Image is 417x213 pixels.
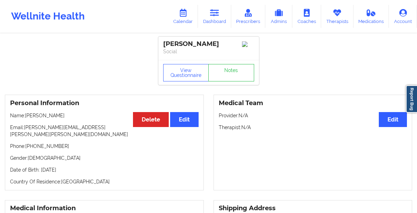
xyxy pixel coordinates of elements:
[168,5,198,28] a: Calendar
[292,5,321,28] a: Coaches
[406,85,417,113] a: Report Bug
[133,112,169,127] button: Delete
[219,204,407,212] h3: Shipping Address
[242,41,254,47] img: Image%2Fplaceholer-image.png
[10,124,199,138] p: Email: [PERSON_NAME][EMAIL_ADDRESS][PERSON_NAME][PERSON_NAME][DOMAIN_NAME]
[163,40,254,48] div: [PERSON_NAME]
[208,64,254,81] a: Notes
[163,64,209,81] button: View Questionnaire
[10,204,199,212] h3: Medical Information
[353,5,389,28] a: Medications
[265,5,292,28] a: Admins
[379,112,407,127] button: Edit
[219,112,407,119] p: Provider: N/A
[10,155,199,161] p: Gender: [DEMOGRAPHIC_DATA]
[219,124,407,131] p: Therapist: N/A
[10,99,199,107] h3: Personal Information
[389,5,417,28] a: Account
[198,5,231,28] a: Dashboard
[219,99,407,107] h3: Medical Team
[321,5,353,28] a: Therapists
[10,143,199,150] p: Phone: [PHONE_NUMBER]
[163,48,254,55] p: Social
[231,5,266,28] a: Prescribers
[10,178,199,185] p: Country Of Residence: [GEOGRAPHIC_DATA]
[170,112,198,127] button: Edit
[10,166,199,173] p: Date of Birth: [DATE]
[10,112,199,119] p: Name: [PERSON_NAME]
